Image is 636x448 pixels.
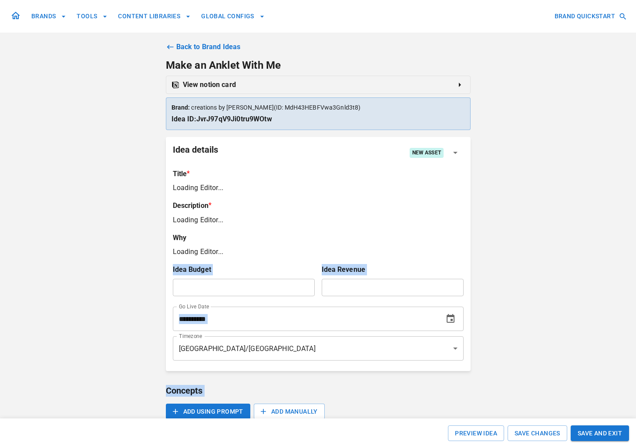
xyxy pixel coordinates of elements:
[114,8,194,24] button: CONTENT LIBRARIES
[172,80,236,90] div: View notion card
[198,8,268,24] button: GLOBAL CONFIGS
[173,264,315,275] h6: Idea Budget
[166,42,471,52] a: Back to Brand Ideas
[172,104,190,111] strong: Brand:
[28,8,70,24] button: BRANDS
[173,215,464,225] div: Loading Editor...
[322,264,464,275] h6: Idea Revenue
[254,404,325,420] button: ADD MANUALLY
[73,8,111,24] button: TOOLS
[438,307,463,331] button: Choose date, selected date is Aug 29, 2025
[166,385,471,397] h5: Concepts
[166,59,281,71] span: Make an Anklet With Me
[173,200,209,211] h6: Description
[172,81,179,89] img: Notion Logo
[173,144,218,161] h5: Idea details
[172,115,272,123] strong: Idea ID: JvrJ97qV9Ji0tru9WOtw
[571,425,629,441] button: SAVE AND EXIT
[173,183,464,193] div: Loading Editor...
[508,425,567,441] button: SAVE CHANGES
[179,303,209,310] label: Go Live Date
[551,8,629,24] button: BRAND QUICKSTART
[410,148,444,158] div: New Asset
[448,425,504,441] button: Preview Idea
[173,336,464,361] div: [GEOGRAPHIC_DATA]/[GEOGRAPHIC_DATA]
[173,247,464,257] div: Loading Editor...
[172,103,465,112] p: creations by [PERSON_NAME] (ID: MdH43HEBFVwa3Gnld3t8 )
[166,76,471,94] a: Notion LogoView notion card
[179,332,202,340] label: Timezone
[173,168,187,180] h6: Title
[166,404,250,420] button: ADD USING PROMPT
[173,232,464,244] h6: Why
